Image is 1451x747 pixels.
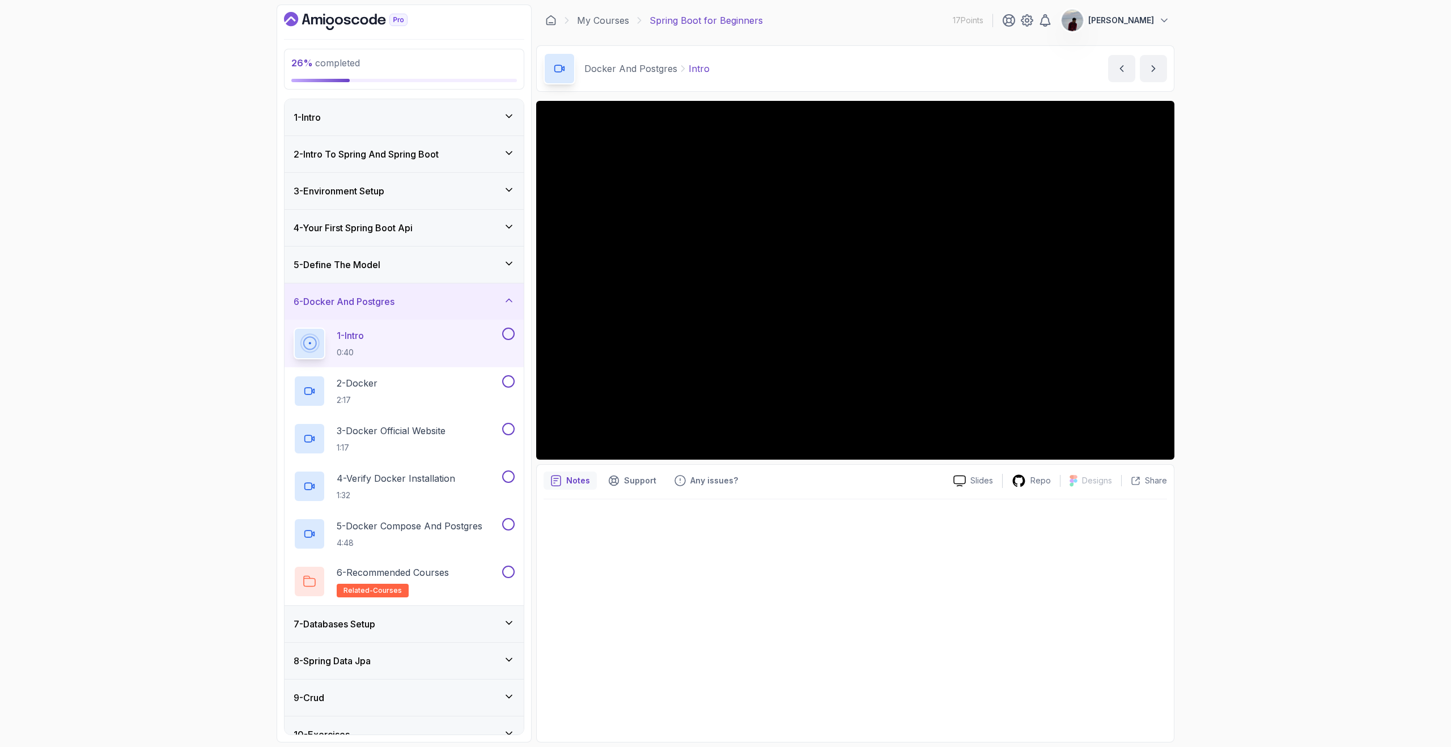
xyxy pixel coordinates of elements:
span: completed [291,57,360,69]
button: 6-Recommended Coursesrelated-courses [294,566,515,597]
span: 26 % [291,57,313,69]
button: 8-Spring Data Jpa [285,643,524,679]
button: previous content [1108,55,1135,82]
p: Designs [1082,475,1112,486]
p: 17 Points [953,15,983,26]
p: 1 - Intro [337,329,364,342]
span: related-courses [343,586,402,595]
button: 3-Environment Setup [285,173,524,209]
button: Support button [601,472,663,490]
p: Slides [970,475,993,486]
h3: 9 - Crud [294,691,324,704]
button: notes button [544,472,597,490]
h3: 6 - Docker And Postgres [294,295,394,308]
p: [PERSON_NAME] [1088,15,1154,26]
p: Docker And Postgres [584,62,677,75]
button: 9-Crud [285,680,524,716]
button: 4-Verify Docker Installation1:32 [294,470,515,502]
p: 6 - Recommended Courses [337,566,449,579]
p: 4 - Verify Docker Installation [337,472,455,485]
h3: 4 - Your First Spring Boot Api [294,221,413,235]
button: 4-Your First Spring Boot Api [285,210,524,246]
iframe: 1 - Intro [536,101,1174,460]
p: 1:17 [337,442,446,453]
h3: 3 - Environment Setup [294,184,384,198]
h3: 2 - Intro To Spring And Spring Boot [294,147,439,161]
p: Any issues? [690,475,738,486]
button: 6-Docker And Postgres [285,283,524,320]
a: Dashboard [545,15,557,26]
img: user profile image [1062,10,1083,31]
p: Spring Boot for Beginners [650,14,763,27]
p: 1:32 [337,490,455,501]
p: 0:40 [337,347,364,358]
button: 3-Docker Official Website1:17 [294,423,515,455]
button: Feedback button [668,472,745,490]
a: Dashboard [284,12,434,30]
a: Repo [1003,474,1060,488]
a: My Courses [577,14,629,27]
h3: 8 - Spring Data Jpa [294,654,371,668]
p: Support [624,475,656,486]
h3: 7 - Databases Setup [294,617,375,631]
p: 5 - Docker Compose And Postgres [337,519,482,533]
p: Share [1145,475,1167,486]
p: 2 - Docker [337,376,377,390]
p: Intro [689,62,710,75]
p: Notes [566,475,590,486]
button: 5-Docker Compose And Postgres4:48 [294,518,515,550]
p: 4:48 [337,537,482,549]
button: 1-Intro [285,99,524,135]
p: 2:17 [337,394,377,406]
button: 5-Define The Model [285,247,524,283]
button: Share [1121,475,1167,486]
h3: 5 - Define The Model [294,258,380,271]
p: 3 - Docker Official Website [337,424,446,438]
button: 7-Databases Setup [285,606,524,642]
h3: 10 - Exercises [294,728,350,741]
p: Repo [1030,475,1051,486]
button: 1-Intro0:40 [294,328,515,359]
button: 2-Docker2:17 [294,375,515,407]
h3: 1 - Intro [294,111,321,124]
button: user profile image[PERSON_NAME] [1061,9,1170,32]
button: next content [1140,55,1167,82]
button: 2-Intro To Spring And Spring Boot [285,136,524,172]
a: Slides [944,475,1002,487]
